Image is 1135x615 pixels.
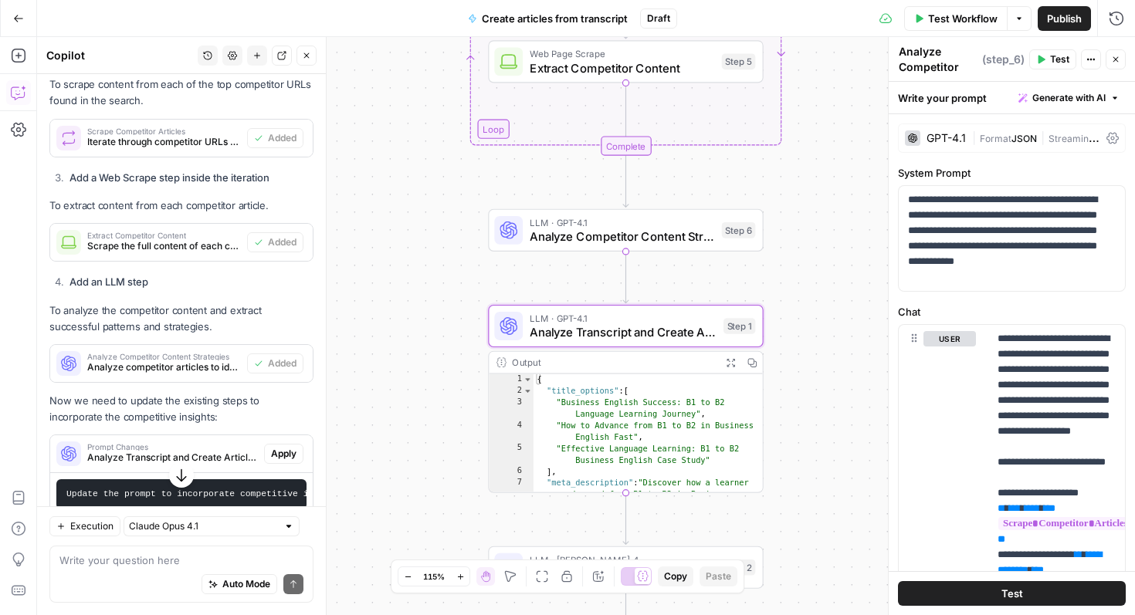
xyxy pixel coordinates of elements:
div: Complete [601,136,652,155]
button: Added [247,128,303,148]
span: JSON [1011,133,1037,144]
div: Web Page ScrapeExtract Competitor ContentStep 5 [488,40,763,83]
div: 4 [489,420,533,443]
span: Format [980,133,1011,144]
span: Toggle code folding, rows 1 through 110 [523,374,533,386]
label: System Prompt [898,165,1126,181]
strong: Add an LLM step [69,275,148,288]
span: Analyze Competitor Content Strategies [530,228,714,245]
div: Copilot [46,48,193,63]
div: Complete [488,136,763,155]
button: Test [898,581,1126,606]
span: Analyze Transcript and Create Article Outline (step_1) [87,451,258,465]
g: Edge from step_1 to step_2 [623,493,628,545]
g: Edge from step_6 to step_1 [623,252,628,303]
label: Chat [898,304,1126,319]
button: Apply [264,444,303,464]
span: Iterate through competitor URLs to scrape their content for analysis [87,135,241,149]
span: Apply [271,447,296,461]
div: LLM · [PERSON_NAME] 4Write LLM-Optimized ArticleStep 2 [488,546,763,589]
div: Step 2 [722,559,756,576]
div: Step 5 [722,53,756,69]
span: LLM · [PERSON_NAME] 4 [530,552,714,566]
div: 6 [489,466,533,478]
span: | [972,130,980,145]
span: Paste [706,569,731,583]
input: Claude Opus 4.1 [129,519,277,534]
button: Copy [658,566,693,586]
span: Added [268,131,296,145]
span: Added [268,235,296,249]
span: Extract Competitor Content [87,231,241,239]
button: Execution [49,516,120,536]
span: Streaming [1049,130,1099,145]
button: Added [247,232,303,252]
span: Publish [1047,11,1082,26]
button: Publish [1038,6,1091,31]
span: | [1037,130,1049,145]
div: 7 [489,478,533,536]
div: 5 [489,443,533,466]
button: Generate with AI [1012,88,1126,108]
div: 3 [489,397,533,420]
span: Analyze competitor articles to identify successful content patterns, SEO strategies, and engageme... [87,360,241,374]
div: GPT-4.1 [927,133,966,144]
button: Added [247,353,303,373]
g: Edge from step_4-iteration-end to step_6 [623,156,628,208]
span: Extract Competitor Content [530,59,714,76]
span: LLM · GPT-4.1 [530,215,714,229]
span: Draft [647,12,670,25]
span: Test Workflow [928,11,998,26]
div: 1 [489,374,533,386]
div: Step 6 [722,222,756,238]
span: Test [1001,586,1023,601]
span: Generate with AI [1032,91,1106,105]
span: LLM · GPT-4.1 [530,311,716,325]
div: 2 [489,386,533,397]
div: Output [512,355,714,369]
button: Create articles from transcript [459,6,637,31]
textarea: Analyze Competitor Content Strategies [899,44,978,106]
span: Test [1050,52,1069,66]
span: Auto Mode [222,577,270,591]
span: Analyze Transcript and Create Article Outline [530,323,716,341]
div: LLM · GPT-4.1Analyze Transcript and Create Article OutlineStep 1Output{ "title_options":[ "Busine... [488,305,763,493]
p: Now we need to update the existing steps to incorporate the competitive insights: [49,393,313,425]
button: Auto Mode [202,574,277,594]
button: Paste [700,566,737,586]
strong: Add a Web Scrape step inside the iteration [69,171,269,184]
span: Added [268,356,296,370]
span: Toggle code folding, rows 2 through 6 [523,386,533,397]
span: Scrape the full content of each competitor article for analysis [87,239,241,253]
div: Write your prompt [889,82,1135,113]
p: To scrape content from each of the top competitor URLs found in the search. [49,76,313,109]
button: Test Workflow [904,6,1007,31]
span: Create articles from transcript [482,11,628,26]
span: 115% [423,570,445,583]
div: LLM · GPT-4.1Analyze Competitor Content StrategiesStep 6 [488,209,763,252]
p: To extract content from each competitor article. [49,198,313,214]
button: Test [1029,49,1076,69]
p: To analyze the competitor content and extract successful patterns and strategies. [49,302,313,335]
span: Analyze Competitor Content Strategies [87,353,241,360]
button: user [923,331,976,346]
span: Scrape Competitor Articles [87,127,241,135]
span: ( step_6 ) [982,52,1025,67]
div: Step 1 [723,318,755,334]
span: Copy [664,569,687,583]
span: Prompt Changes [87,443,258,451]
span: Execution [70,519,113,533]
span: Web Page Scrape [530,46,714,60]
